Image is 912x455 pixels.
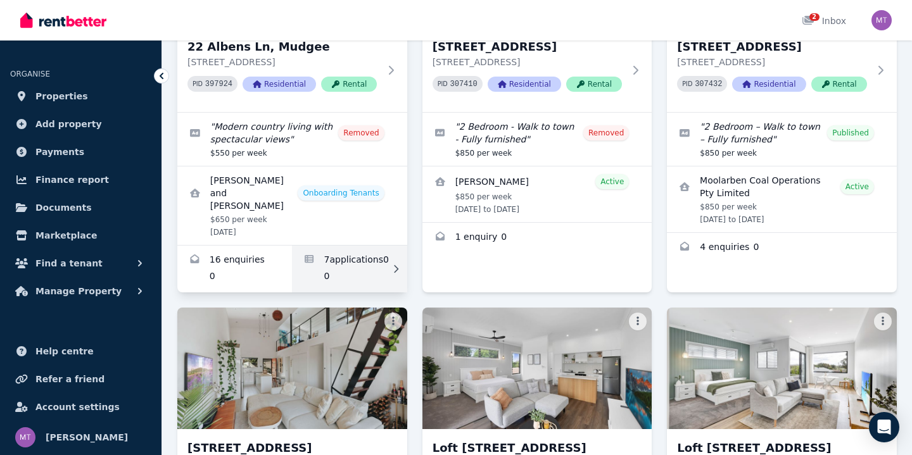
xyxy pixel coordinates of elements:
[35,228,97,243] span: Marketplace
[488,77,561,92] span: Residential
[35,399,120,414] span: Account settings
[677,38,869,56] h3: [STREET_ADDRESS]
[667,233,897,263] a: Enquiries for 122A Market Street, Mudgee
[422,113,652,166] a: Edit listing: 2 Bedroom - Walk to town - Fully furnished
[35,200,92,215] span: Documents
[177,308,407,429] img: 136 Market Street, Mudgee
[10,223,151,248] a: Marketplace
[15,427,35,447] img: Matt Teague
[10,251,151,276] button: Find a tenant
[10,167,151,192] a: Finance report
[809,13,820,21] span: 2
[871,10,892,30] img: Matt Teague
[321,77,377,92] span: Rental
[46,430,128,445] span: [PERSON_NAME]
[732,77,806,92] span: Residential
[802,15,846,27] div: Inbox
[193,80,203,87] small: PID
[450,80,478,89] code: 307410
[677,56,869,68] p: [STREET_ADDRESS]
[292,246,407,292] a: Applications for 22 Albens Ln, Mudgee
[667,308,897,429] img: Loft 2/122A Market Street, Mudgee
[433,38,624,56] h3: [STREET_ADDRESS]
[629,313,647,330] button: More options
[667,166,897,232] a: View details for Moolarben Coal Operations Pty Limited
[35,256,103,271] span: Find a tenant
[869,412,899,442] div: Open Intercom Messenger
[433,56,624,68] p: [STREET_ADDRESS]
[695,80,722,89] code: 307432
[811,77,867,92] span: Rental
[384,313,402,330] button: More options
[566,77,622,92] span: Rental
[682,80,692,87] small: PID
[874,313,892,330] button: More options
[422,166,652,222] a: View details for Toby Simkin
[422,223,652,253] a: Enquiries for 122 Market Street, Mudgee
[35,172,109,187] span: Finance report
[187,38,379,56] h3: 22 Albens Ln, Mudgee
[438,80,448,87] small: PID
[10,366,151,392] a: Refer a friend
[35,284,122,299] span: Manage Property
[667,113,897,166] a: Edit listing: 2 Bedroom – Walk to town – Fully furnished
[205,80,232,89] code: 397924
[10,394,151,420] a: Account settings
[422,308,652,429] img: Loft 1/122 Market Street, Mudgee
[177,166,407,245] a: View details for Sasha and Floyd Carbone
[177,246,292,292] a: Enquiries for 22 Albens Ln, Mudgee
[35,89,88,104] span: Properties
[35,344,94,359] span: Help centre
[35,116,102,132] span: Add property
[10,195,151,220] a: Documents
[10,111,151,137] a: Add property
[10,278,151,304] button: Manage Property
[35,371,104,387] span: Refer a friend
[35,144,84,159] span: Payments
[187,56,379,68] p: [STREET_ADDRESS]
[10,339,151,364] a: Help centre
[243,77,316,92] span: Residential
[10,139,151,165] a: Payments
[10,70,50,78] span: ORGANISE
[10,84,151,109] a: Properties
[20,11,106,30] img: RentBetter
[177,113,407,166] a: Edit listing: Modern country living with spectacular views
